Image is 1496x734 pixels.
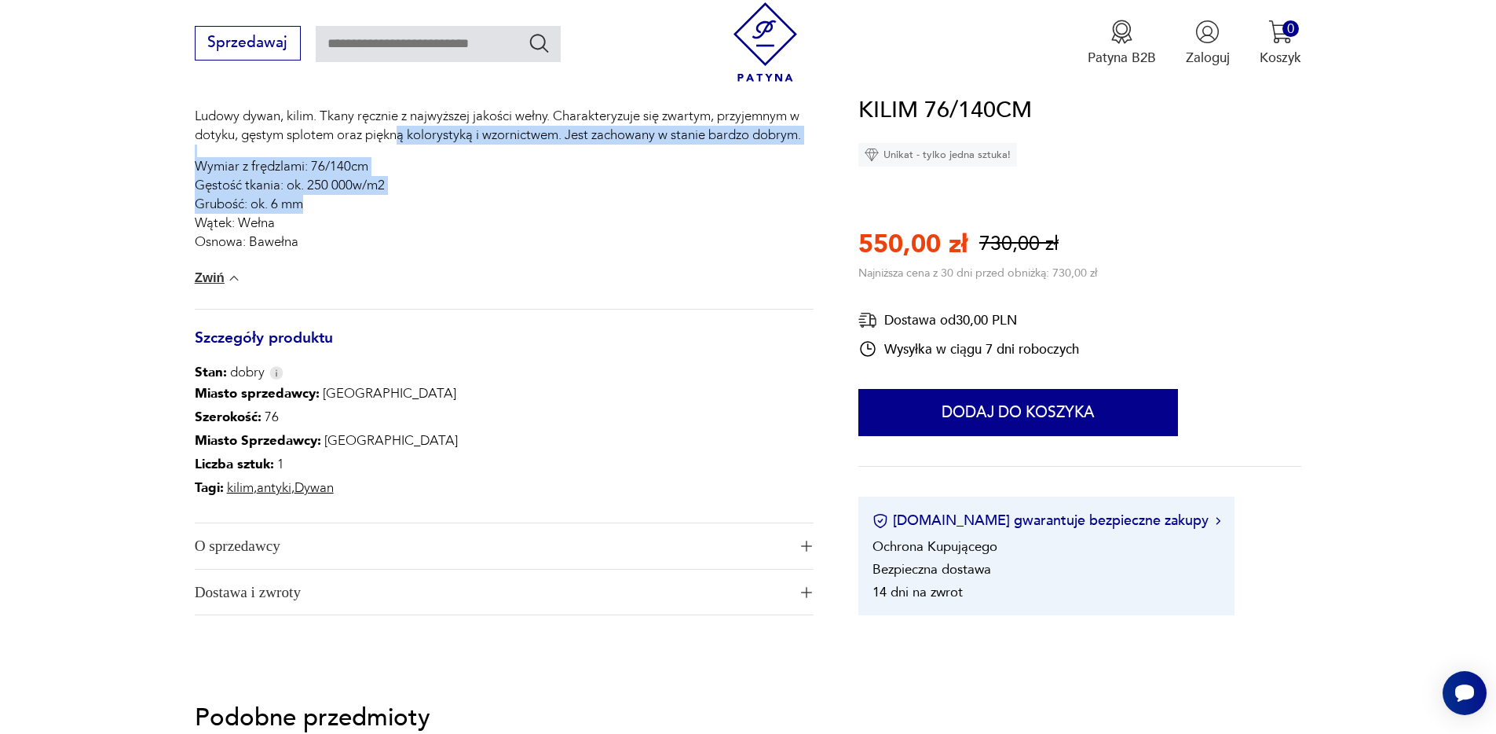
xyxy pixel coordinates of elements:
img: Ikona certyfikatu [872,513,888,529]
div: Unikat - tylko jedna sztuka! [858,143,1017,167]
div: Dostawa od 30,00 PLN [858,310,1079,330]
h3: Opis produktu [195,76,814,108]
p: Koszyk [1260,49,1301,67]
img: Ikona strzałki w prawo [1216,517,1220,525]
div: Wysyłka w ciągu 7 dni roboczych [858,339,1079,358]
img: Ikonka użytkownika [1195,20,1220,44]
b: Liczba sztuk: [195,455,274,473]
p: Wymiar z frędzlami: 76/140cm Gęstość tkania: ok. 250 000w/m2 Grubość: ok. 6 mm Wątek: Wełna Osnow... [195,157,814,251]
img: Info icon [269,366,283,380]
button: Patyna B2B [1088,20,1156,67]
span: O sprzedawcy [195,523,788,569]
img: Ikona diamentu [865,148,879,162]
button: Zwiń [195,270,242,286]
span: Dostawa i zwroty [195,570,788,615]
b: Stan: [195,363,227,381]
p: 76 [195,406,458,429]
img: Ikona plusa [801,587,812,598]
button: Szukaj [528,31,550,54]
a: Sprzedawaj [195,38,301,50]
img: chevron down [226,270,242,286]
p: [GEOGRAPHIC_DATA] [195,382,458,406]
p: Zaloguj [1186,49,1230,67]
span: dobry [195,363,265,382]
b: Tagi: [195,479,224,497]
p: 1 [195,453,458,476]
p: Podobne przedmioty [195,706,1302,729]
b: Miasto sprzedawcy : [195,384,320,402]
p: Najniższa cena z 30 dni przed obniżką: 730,00 zł [858,266,1097,281]
img: Ikona dostawy [858,310,877,330]
p: [GEOGRAPHIC_DATA] [195,429,458,453]
button: Ikona plusaDostawa i zwroty [195,570,814,615]
p: Ludowy dywan, kilim. Tkany ręcznie z najwyższej jakości wełny. Charakteryzuje się zwartym, przyje... [195,107,814,145]
img: Ikona medalu [1110,20,1134,44]
p: Patyna B2B [1088,49,1156,67]
a: Dywan [294,479,334,497]
a: kilim [227,479,254,497]
b: Miasto Sprzedawcy : [195,431,321,450]
iframe: Smartsupp widget button [1443,671,1487,715]
li: Ochrona Kupującego [872,538,997,556]
img: Ikona koszyka [1268,20,1293,44]
button: [DOMAIN_NAME] gwarantuje bezpieczne zakupy [872,511,1220,530]
h3: Szczegóły produktu [195,332,814,364]
img: Patyna - sklep z meblami i dekoracjami vintage [726,2,805,82]
p: , , [195,476,458,500]
p: 550,00 zł [858,227,967,262]
b: Szerokość : [195,408,262,426]
a: Ikona medaluPatyna B2B [1088,20,1156,67]
button: Sprzedawaj [195,26,301,61]
p: 730,00 zł [979,230,1059,258]
li: 14 dni na zwrot [872,583,963,601]
button: 0Koszyk [1260,20,1301,67]
li: Bezpieczna dostawa [872,560,991,578]
button: Dodaj do koszyka [858,389,1178,436]
h1: PIĘKNY ORIENTALNY R.TKANY LUDOWY KILIM 76/140CM [858,57,1301,129]
div: 0 [1282,20,1299,37]
button: Zaloguj [1186,20,1230,67]
img: Ikona plusa [801,541,812,552]
a: antyki [257,479,291,497]
button: Ikona plusaO sprzedawcy [195,523,814,569]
